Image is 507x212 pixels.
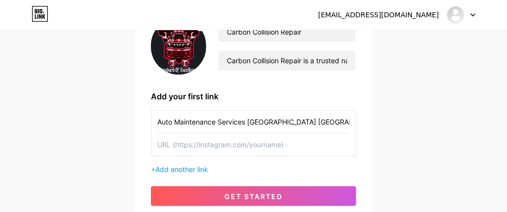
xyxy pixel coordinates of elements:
[218,22,356,42] input: Your name
[151,90,356,102] div: Add your first link
[151,18,206,75] img: profile pic
[218,51,356,71] input: bio
[224,192,283,201] span: get started
[446,5,465,24] img: carboncollision
[151,186,356,206] button: get started
[155,165,208,173] span: Add another link
[151,164,356,174] div: +
[157,111,350,133] input: Link name (My Instagram)
[157,133,350,156] input: URL (https://instagram.com/yourname)
[318,10,439,20] div: [EMAIL_ADDRESS][DOMAIN_NAME]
